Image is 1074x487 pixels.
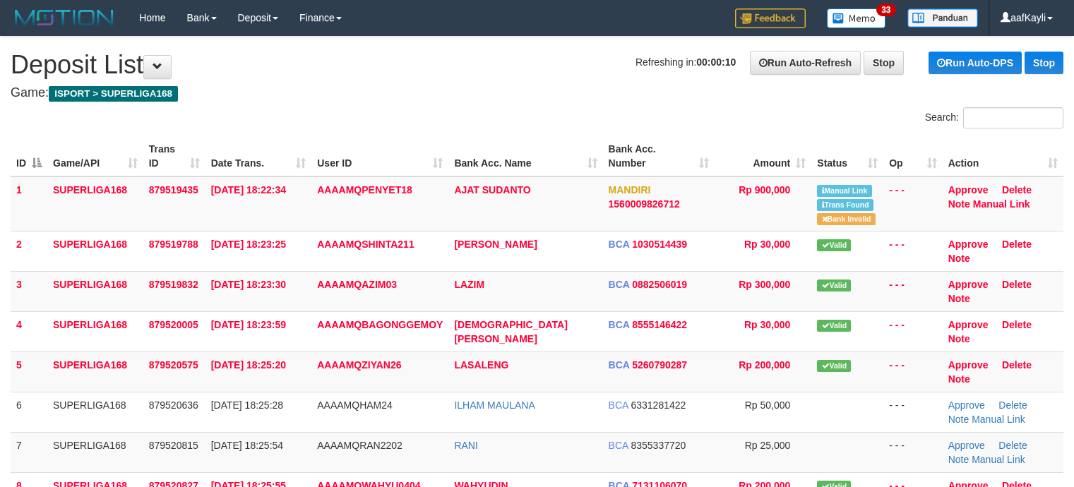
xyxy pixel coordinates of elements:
[11,86,1063,100] h4: Game:
[11,176,47,232] td: 1
[317,399,393,411] span: AAAAMQHAM24
[11,136,47,176] th: ID: activate to sort column descending
[883,432,942,472] td: - - -
[609,399,628,411] span: BCA
[454,399,535,411] a: ILHAM MAULANA
[11,7,118,28] img: MOTION_logo.png
[454,239,537,250] a: [PERSON_NAME]
[883,392,942,432] td: - - -
[948,279,989,290] a: Approve
[1002,279,1032,290] a: Delete
[454,440,477,451] a: RANI
[998,399,1027,411] a: Delete
[948,198,970,210] a: Note
[883,231,942,271] td: - - -
[632,279,687,290] span: Copy 0882506019 to clipboard
[454,319,567,344] a: [DEMOGRAPHIC_DATA][PERSON_NAME]
[948,293,970,304] a: Note
[149,184,198,196] span: 879519435
[211,279,286,290] span: [DATE] 18:23:30
[739,184,790,196] span: Rp 900,000
[317,319,443,330] span: AAAAMQBAGONGGEMOY
[149,440,198,451] span: 879520815
[1002,359,1032,371] a: Delete
[454,279,484,290] a: LAZIM
[11,271,47,311] td: 3
[609,319,630,330] span: BCA
[817,320,851,332] span: Valid transaction
[1002,319,1032,330] a: Delete
[972,454,1025,465] a: Manual Link
[948,440,985,451] a: Approve
[47,271,143,311] td: SUPERLIGA168
[609,184,651,196] span: MANDIRI
[744,239,790,250] span: Rp 30,000
[948,184,989,196] a: Approve
[609,440,628,451] span: BCA
[11,311,47,351] td: 4
[632,239,687,250] span: Copy 1030514439 to clipboard
[47,176,143,232] td: SUPERLIGA168
[149,239,198,250] span: 879519788
[143,136,205,176] th: Trans ID: activate to sort column ascending
[47,136,143,176] th: Game/API: activate to sort column ascending
[998,440,1027,451] a: Delete
[47,231,143,271] td: SUPERLIGA168
[963,107,1063,128] input: Search:
[948,333,970,344] a: Note
[948,319,989,330] a: Approve
[817,239,851,251] span: Valid transaction
[211,239,286,250] span: [DATE] 18:23:25
[149,399,198,411] span: 879520636
[205,136,312,176] th: Date Trans.: activate to sort column ascending
[817,213,875,225] span: Bank is not match
[817,199,873,211] span: Similar transaction found
[317,184,412,196] span: AAAAMQPENYET18
[715,136,811,176] th: Amount: activate to sort column ascending
[948,414,969,425] a: Note
[817,360,851,372] span: Valid transaction
[735,8,806,28] img: Feedback.jpg
[211,399,283,411] span: [DATE] 18:25:28
[211,319,286,330] span: [DATE] 18:23:59
[211,440,283,451] span: [DATE] 18:25:54
[149,279,198,290] span: 879519832
[47,311,143,351] td: SUPERLIGA168
[744,319,790,330] span: Rp 30,000
[454,359,508,371] a: LASALENG
[149,319,198,330] span: 879520005
[948,239,989,250] a: Approve
[883,176,942,232] td: - - -
[745,399,791,411] span: Rp 50,000
[609,198,680,210] span: Copy 1560009826712 to clipboard
[696,56,736,68] strong: 00:00:10
[907,8,978,28] img: panduan.png
[739,359,790,371] span: Rp 200,000
[317,440,402,451] span: AAAAMQRAN2202
[317,279,397,290] span: AAAAMQAZIM03
[1002,239,1032,250] a: Delete
[454,184,530,196] a: AJAT SUDANTO
[609,279,630,290] span: BCA
[603,136,715,176] th: Bank Acc. Number: activate to sort column ascending
[883,311,942,351] td: - - -
[948,399,985,411] a: Approve
[636,56,736,68] span: Refreshing in:
[11,351,47,392] td: 5
[632,359,687,371] span: Copy 5260790287 to clipboard
[11,231,47,271] td: 2
[883,351,942,392] td: - - -
[631,440,686,451] span: Copy 8355337720 to clipboard
[864,51,904,75] a: Stop
[948,359,989,371] a: Approve
[1002,184,1032,196] a: Delete
[948,454,969,465] a: Note
[973,198,1030,210] a: Manual Link
[49,86,178,102] span: ISPORT > SUPERLIGA168
[817,185,871,197] span: Manually Linked
[883,136,942,176] th: Op: activate to sort column ascending
[745,440,791,451] span: Rp 25,000
[883,271,942,311] td: - - -
[149,359,198,371] span: 879520575
[632,319,687,330] span: Copy 8555146422 to clipboard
